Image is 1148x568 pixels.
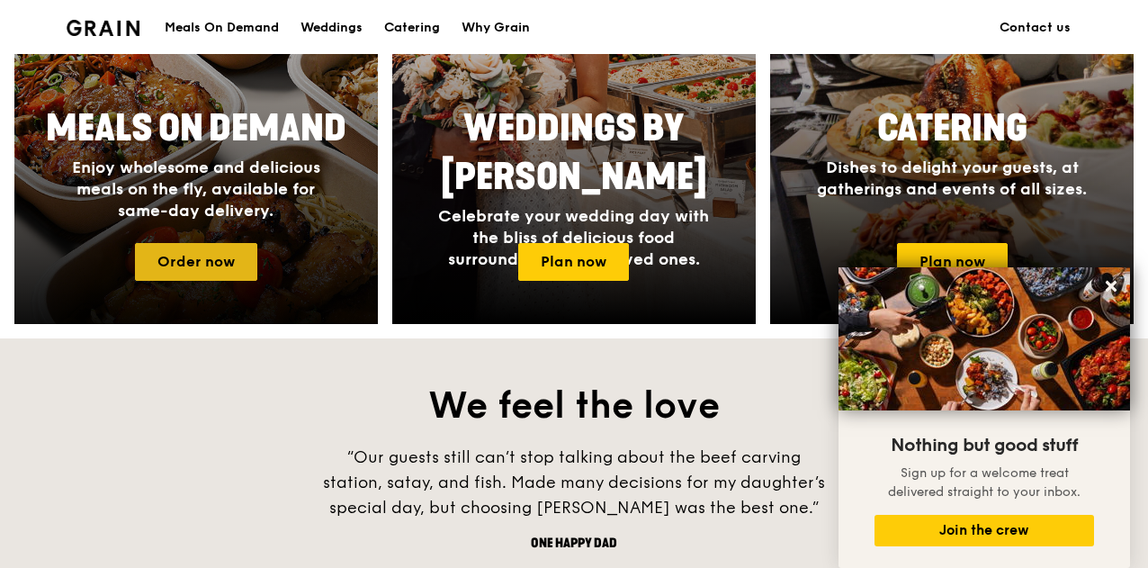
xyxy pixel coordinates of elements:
[891,435,1078,456] span: Nothing but good stuff
[817,158,1087,199] span: Dishes to delight your guests, at gatherings and events of all sizes.
[72,158,320,221] span: Enjoy wholesome and delicious meals on the fly, available for same-day delivery.
[877,107,1027,150] span: Catering
[67,20,139,36] img: Grain
[304,445,844,520] div: “Our guests still can’t stop talking about the beef carving station, satay, and fish. Made many d...
[438,206,709,269] span: Celebrate your wedding day with the bliss of delicious food surrounded by your loved ones.
[300,1,363,55] div: Weddings
[897,243,1008,281] a: Plan now
[135,243,257,281] a: Order now
[888,465,1081,500] span: Sign up for a welcome treat delivered straight to your inbox.
[441,107,707,199] span: Weddings by [PERSON_NAME]
[384,1,440,55] div: Catering
[518,243,629,281] a: Plan now
[290,1,373,55] a: Weddings
[1097,272,1126,301] button: Close
[165,1,279,55] div: Meals On Demand
[304,535,844,553] div: One happy dad
[462,1,530,55] div: Why Grain
[373,1,451,55] a: Catering
[989,1,1081,55] a: Contact us
[46,107,346,150] span: Meals On Demand
[839,267,1130,410] img: DSC07876-Edit02-Large.jpeg
[874,515,1094,546] button: Join the crew
[451,1,541,55] a: Why Grain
